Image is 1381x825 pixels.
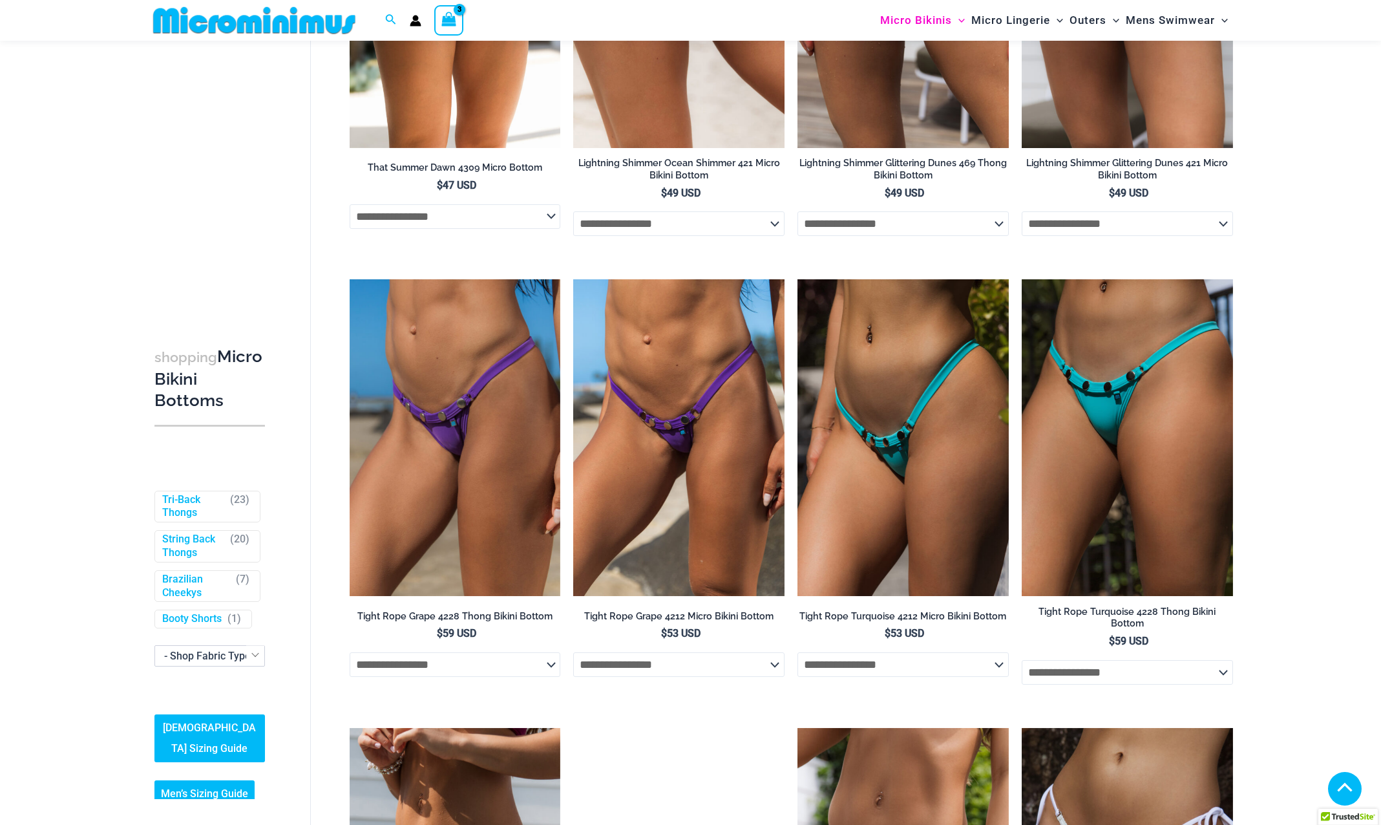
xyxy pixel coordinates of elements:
a: Tight Rope Turquoise 4228 Thong Bottom 01Tight Rope Turquoise 4228 Thong Bottom 02Tight Rope Turq... [1022,279,1233,596]
span: ( ) [230,493,249,520]
span: $ [1109,635,1115,647]
h2: Tight Rope Grape 4212 Micro Bikini Bottom [573,610,785,623]
a: Tight Rope Grape 4212 Micro Bottom 01Tight Rope Grape 4212 Micro Bottom 02Tight Rope Grape 4212 M... [573,279,785,596]
img: MM SHOP LOGO FLAT [148,6,361,35]
a: Micro LingerieMenu ToggleMenu Toggle [968,4,1066,37]
a: Lightning Shimmer Glittering Dunes 421 Micro Bikini Bottom [1022,157,1233,186]
bdi: 59 USD [437,627,476,639]
span: 7 [240,573,246,585]
span: Menu Toggle [952,4,965,37]
span: Menu Toggle [1215,4,1228,37]
h2: Tight Rope Turquoise 4212 Micro Bikini Bottom [797,610,1009,623]
h2: Tight Rope Turquoise 4228 Thong Bikini Bottom [1022,606,1233,630]
span: Micro Lingerie [971,4,1050,37]
a: String Back Thongs [162,533,224,561]
nav: Site Navigation [875,2,1234,39]
img: Tight Rope Turquoise 4228 Thong Bottom 01 [1022,279,1233,596]
bdi: 59 USD [1109,635,1148,647]
bdi: 49 USD [1109,187,1148,199]
a: Tight Rope Turquoise 4212 Micro Bikini Bottom [797,610,1009,627]
h2: Lightning Shimmer Glittering Dunes 469 Thong Bikini Bottom [797,157,1009,181]
bdi: 47 USD [437,179,476,191]
img: Tight Rope Grape 4228 Thong Bottom 02 [350,279,561,596]
span: Menu Toggle [1050,4,1063,37]
h2: Tight Rope Grape 4228 Thong Bikini Bottom [350,610,561,623]
span: 23 [234,493,246,506]
span: ( ) [227,613,241,627]
bdi: 53 USD [885,627,924,639]
a: Tight Rope Turquoise 4228 Thong Bikini Bottom [1022,606,1233,635]
span: $ [661,187,667,199]
h2: Lightning Shimmer Ocean Shimmer 421 Micro Bikini Bottom [573,157,785,181]
img: Tight Rope Turquoise 4212 Micro Bottom 02 [797,279,1009,596]
span: ( ) [236,573,249,600]
span: $ [885,627,891,639]
span: $ [437,627,443,639]
a: [DEMOGRAPHIC_DATA] Sizing Guide [154,714,265,762]
a: Tight Rope Grape 4212 Micro Bikini Bottom [573,610,785,627]
h3: Micro Bikini Bottoms [154,346,265,412]
span: - Shop Fabric Type [154,646,265,667]
a: Lightning Shimmer Glittering Dunes 469 Thong Bikini Bottom [797,157,1009,186]
span: 1 [231,613,237,625]
a: Search icon link [385,12,397,28]
bdi: 49 USD [885,187,924,199]
a: Mens SwimwearMenu ToggleMenu Toggle [1123,4,1231,37]
span: ( ) [230,533,249,561]
span: 20 [234,533,246,546]
a: That Summer Dawn 4309 Micro Bottom [350,162,561,178]
span: - Shop Fabric Type [164,650,251,663]
a: Tri-Back Thongs [162,493,224,520]
span: - Shop Fabric Type [155,647,264,667]
a: Men’s Sizing Guide [154,780,255,808]
span: Menu Toggle [1106,4,1119,37]
a: Booty Shorts [162,613,222,627]
h2: That Summer Dawn 4309 Micro Bottom [350,162,561,174]
a: Tight Rope Grape 4228 Thong Bottom 01Tight Rope Grape 4228 Thong Bottom 02Tight Rope Grape 4228 T... [350,279,561,596]
span: Micro Bikinis [880,4,952,37]
a: Tight Rope Grape 4228 Thong Bikini Bottom [350,610,561,627]
span: $ [1109,187,1115,199]
span: $ [885,187,891,199]
iframe: TrustedSite Certified [154,47,271,306]
a: Tight Rope Turquoise 4212 Micro Bottom 02Tight Rope Turquoise 4212 Micro Bottom 01Tight Rope Turq... [797,279,1009,596]
a: Brazilian Cheekys [162,573,230,600]
span: $ [661,627,667,639]
span: Outers [1070,4,1106,37]
a: View Shopping Cart, 3 items [434,5,464,35]
img: Tight Rope Grape 4212 Micro Bottom 01 [573,279,785,596]
a: Micro BikinisMenu ToggleMenu Toggle [877,4,968,37]
a: Account icon link [410,15,421,27]
a: Lightning Shimmer Ocean Shimmer 421 Micro Bikini Bottom [573,157,785,186]
bdi: 49 USD [661,187,701,199]
span: Mens Swimwear [1126,4,1215,37]
a: OutersMenu ToggleMenu Toggle [1066,4,1123,37]
bdi: 53 USD [661,627,701,639]
span: $ [437,179,443,191]
span: shopping [154,349,217,365]
h2: Lightning Shimmer Glittering Dunes 421 Micro Bikini Bottom [1022,157,1233,181]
